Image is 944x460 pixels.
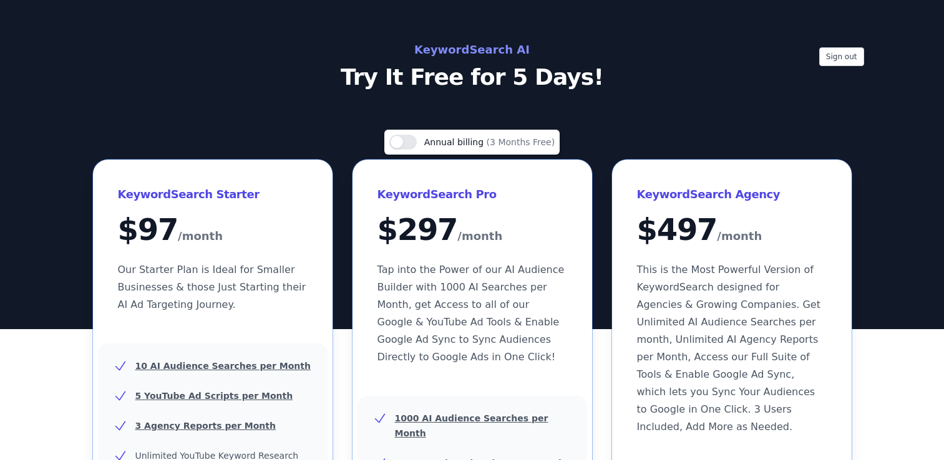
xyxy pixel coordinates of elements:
[395,413,548,438] u: 1000 AI Audience Searches per Month
[487,137,555,147] span: (3 Months Free)
[377,184,567,204] h3: KeywordSearch Pro
[637,214,827,246] div: $ 497
[193,65,752,90] p: Try It Free for 5 Days!
[135,391,293,401] u: 5 YouTube Ad Scripts per Month
[637,184,827,204] h3: KeywordSearch Agency
[717,226,762,246] span: /month
[118,214,308,246] div: $ 97
[637,264,820,433] span: This is the Most Powerful Version of KeywordSearch designed for Agencies & Growing Companies. Get...
[377,214,567,246] div: $ 297
[819,47,864,66] button: Sign out
[424,137,487,147] span: Annual billing
[377,264,565,363] span: Tap into the Power of our AI Audience Builder with 1000 AI Searches per Month, get Access to all ...
[193,40,752,60] h2: KeywordSearch AI
[135,421,276,431] u: 3 Agency Reports per Month
[178,226,223,246] span: /month
[457,226,502,246] span: /month
[135,361,311,371] u: 10 AI Audience Searches per Month
[118,264,306,310] span: Our Starter Plan is Ideal for Smaller Businesses & those Just Starting their AI Ad Targeting Jour...
[118,184,308,204] h3: KeywordSearch Starter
